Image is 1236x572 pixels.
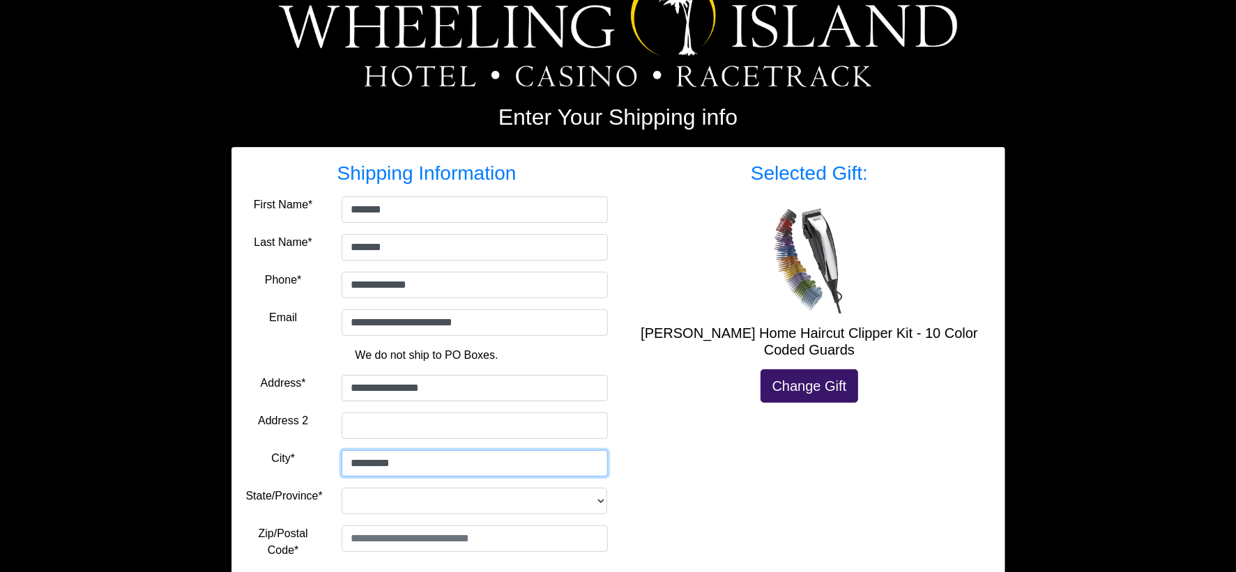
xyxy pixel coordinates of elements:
label: State/Province* [246,488,323,504]
label: Address 2 [258,412,308,429]
label: City* [271,450,295,467]
label: First Name* [254,196,312,213]
label: Email [269,309,297,326]
label: Zip/Postal Code* [246,525,321,559]
h5: [PERSON_NAME] Home Haircut Clipper Kit - 10 Color Coded Guards [629,325,991,358]
label: Phone* [265,272,302,288]
h3: Shipping Information [246,162,608,185]
p: We do not ship to PO Boxes. [257,347,597,364]
h3: Selected Gift: [629,162,991,185]
h2: Enter Your Shipping info [231,104,1005,130]
img: Wahl Home Haircut Clipper Kit - 10 Color Coded Guards [754,202,865,314]
label: Address* [261,375,306,392]
label: Last Name* [254,234,312,251]
a: Change Gift [761,369,859,403]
